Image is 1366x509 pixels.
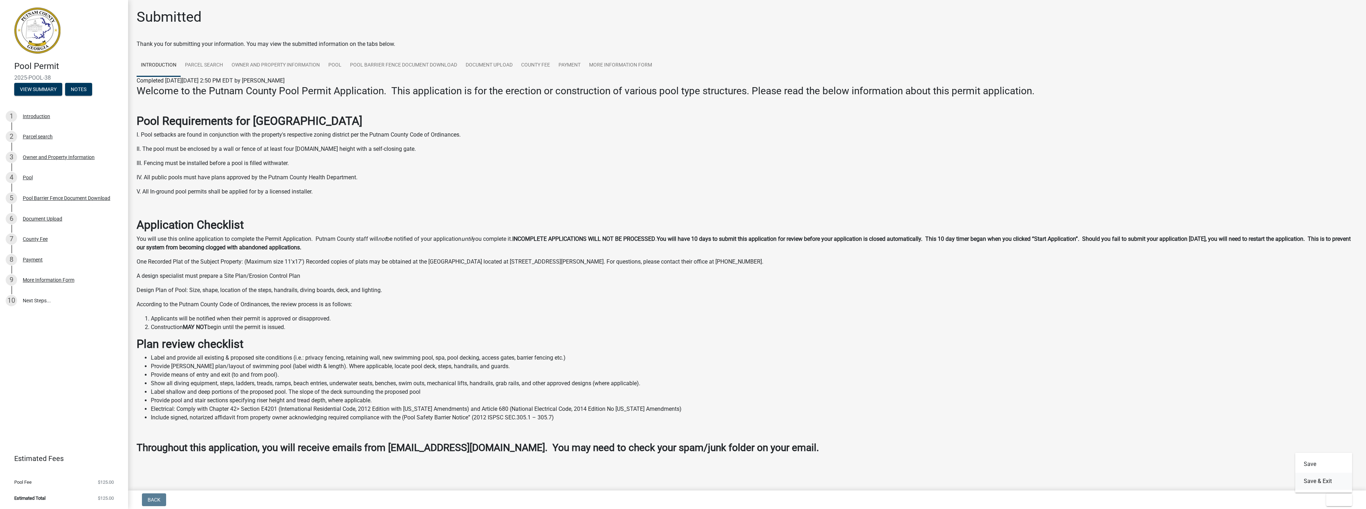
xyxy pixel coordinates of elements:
a: Introduction [137,54,181,77]
wm-modal-confirm: Summary [14,87,62,92]
p: II. The pool must be enclosed by a wall or fence of at least four [DOMAIN_NAME] height with a sel... [137,145,1357,153]
div: Owner and Property Information [23,155,95,160]
div: Introduction [23,114,50,119]
li: Provide pool and stair sections specifying riser height and tread depth, where applicable. [151,396,1357,405]
a: Pool Barrier Fence Document Download [346,54,461,77]
span: 2025-POOL-38 [14,74,114,81]
h4: Pool Permit [14,61,122,71]
button: Back [142,493,166,506]
p: A design specialist must prepare a Site Plan/Erosion Control Plan [137,272,1357,280]
wm-modal-confirm: Notes [65,87,92,92]
div: 8 [6,254,17,265]
p: According to the Putnam County Code of Ordinances, the review process is as follows: [137,300,1357,309]
p: One Recorded Plat of the Subject Property: (Maximum size 11'x17') Recorded copies of plats may be... [137,258,1357,266]
div: 10 [6,295,17,306]
div: Exit [1295,453,1352,493]
h3: Welcome to the Putnam County Pool Permit Application. This application is for the erection or con... [137,85,1357,97]
a: Estimated Fees [6,451,117,466]
div: 5 [6,192,17,204]
p: III. Fencing must be installed before a pool is filled withwater. [137,159,1357,168]
li: Label and provide all existing & proposed site conditions (i.e.: privacy fencing, retaining wall,... [151,354,1357,362]
div: Pool [23,175,33,180]
strong: MAY NOT [183,324,207,330]
div: 9 [6,274,17,286]
p: You will use this online application to complete the Permit Application. Putnam County staff will... [137,235,1357,252]
a: Pool [324,54,346,77]
p: Design Plan of Pool: Size, shape, location of the steps, handrails, diving boards, deck, and ligh... [137,286,1357,295]
a: Payment [554,54,585,77]
strong: Application Checklist [137,218,244,232]
button: Notes [65,83,92,96]
span: Pool Fee [14,480,32,484]
button: View Summary [14,83,62,96]
li: Construction begin until the permit is issued. [151,323,1357,332]
div: Document Upload [23,216,62,221]
li: Provide means of entry and exit (to and from pool). [151,371,1357,379]
strong: Pool Requirements for [GEOGRAPHIC_DATA] [137,114,362,128]
div: Parcel search [23,134,53,139]
div: 6 [6,213,17,224]
li: Provide [PERSON_NAME] plan/layout of swimming pool (label width & length). Where applicable, loca... [151,362,1357,371]
div: 1 [6,111,17,122]
li: Label shallow and deep portions of the proposed pool. The slope of the deck surrounding the propo... [151,388,1357,396]
span: Exit [1332,497,1342,503]
div: 4 [6,172,17,183]
span: $125.00 [98,480,114,484]
div: County Fee [23,237,48,242]
span: Completed [DATE][DATE] 2:50 PM EDT by [PERSON_NAME] [137,77,285,84]
h1: Submitted [137,9,202,26]
strong: Throughout this application, you will receive emails from [EMAIL_ADDRESS][DOMAIN_NAME]. You may n... [137,442,819,454]
div: More Information Form [23,277,74,282]
img: Putnam County, Georgia [14,7,60,54]
div: Payment [23,257,43,262]
a: County Fee [517,54,554,77]
span: Back [148,497,160,503]
i: not [378,235,386,242]
p: IV. All public pools must have plans approved by the Putnam County Health Department. [137,173,1357,182]
li: Applicants will be notified when their permit is approved or disapproved. [151,314,1357,323]
a: More Information Form [585,54,656,77]
p: V. All In-ground pool permits shall be applied for by a licensed installer. [137,187,1357,196]
button: Save [1295,456,1352,473]
span: $125.00 [98,496,114,500]
p: I. Pool setbacks are found in conjunction with the property's respective zoning district per the ... [137,131,1357,139]
div: 3 [6,152,17,163]
strong: Plan review checklist [137,337,243,351]
li: Electrical: Comply with Chapter 42> Section E4201 (International Residential Code, 2012 Edition w... [151,405,1357,413]
strong: You will have 10 days to submit this application for review before your application is closed aut... [137,235,1351,251]
li: Show all diving equipment, steps, ladders, treads, ramps, beach entries, underwater seats, benche... [151,379,1357,388]
button: Save & Exit [1295,473,1352,490]
a: Owner and Property Information [227,54,324,77]
div: Pool Barrier Fence Document Download [23,196,110,201]
button: Exit [1326,493,1352,506]
span: Estimated Total [14,496,46,500]
a: Document Upload [461,54,517,77]
strong: INCOMPLETE APPLICATIONS WILL NOT BE PROCESSED [512,235,655,242]
div: 7 [6,233,17,245]
i: until [461,235,472,242]
a: Parcel search [181,54,227,77]
li: Include signed, notarized affidavit from property owner acknowledging required compliance with th... [151,413,1357,422]
div: Thank you for submitting your information. You may view the submitted information on the tabs below. [137,40,1357,48]
div: 2 [6,131,17,142]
